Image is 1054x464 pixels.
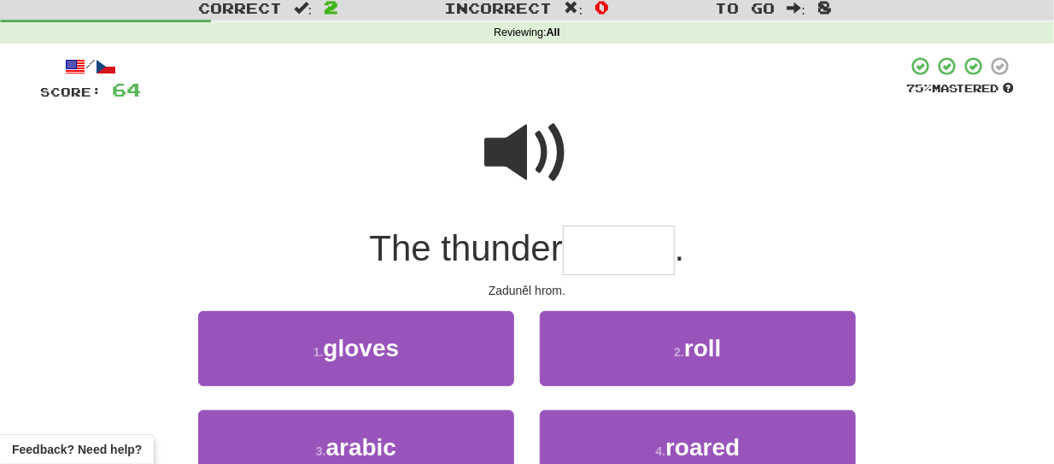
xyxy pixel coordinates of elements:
button: 2.roll [540,311,856,385]
strong: All [547,26,560,38]
small: 2 . [674,345,684,359]
small: 3 . [316,444,326,458]
span: gloves [323,335,399,361]
span: Open feedback widget [12,441,142,458]
button: 1.gloves [198,311,514,385]
small: 4 . [656,444,666,458]
span: The thunder [369,228,563,268]
div: / [40,56,141,77]
span: Score: [40,85,102,99]
div: Zaduněl hrom. [40,282,1014,299]
span: : [294,1,313,15]
span: 75 % [906,81,932,95]
span: : [565,1,583,15]
span: arabic [326,434,397,461]
span: . [675,228,685,268]
span: 64 [112,79,141,100]
div: Mastered [906,81,1014,97]
span: roared [665,434,740,461]
small: 1 . [313,345,324,359]
span: roll [684,335,722,361]
span: : [788,1,806,15]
